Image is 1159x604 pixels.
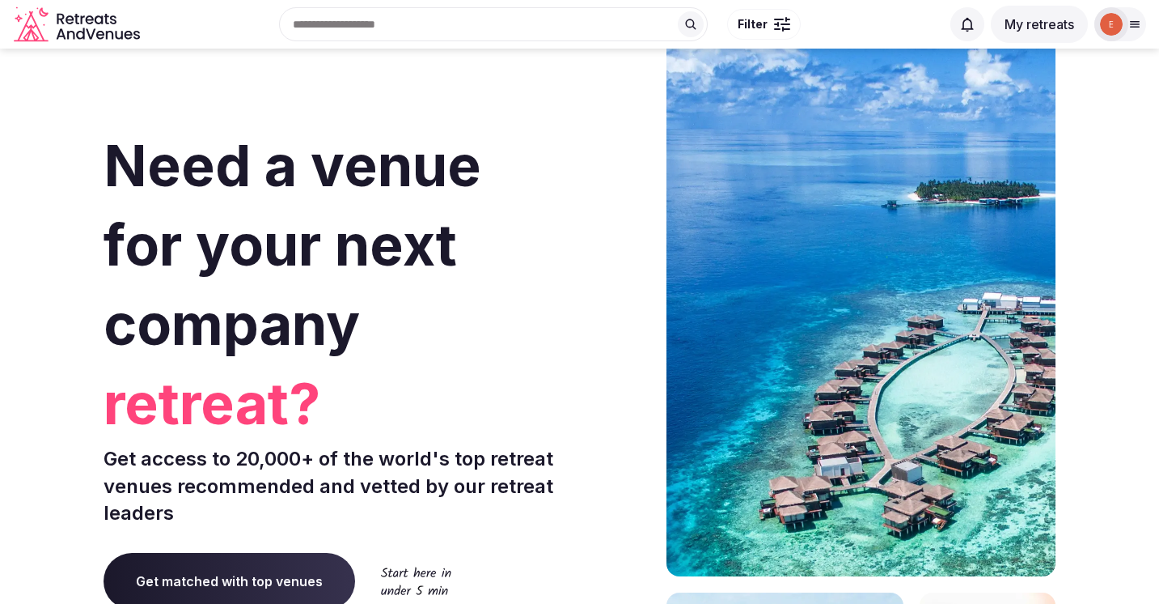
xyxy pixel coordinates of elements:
span: Filter [738,16,768,32]
img: Start here in under 5 min [381,567,451,595]
img: ellie.otway [1100,13,1123,36]
p: Get access to 20,000+ of the world's top retreat venues recommended and vetted by our retreat lea... [104,445,573,527]
a: My retreats [991,16,1088,32]
a: Visit the homepage [14,6,143,43]
svg: Retreats and Venues company logo [14,6,143,43]
span: Need a venue for your next company [104,131,481,359]
span: retreat? [104,364,573,444]
button: Filter [727,9,801,40]
button: My retreats [991,6,1088,43]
